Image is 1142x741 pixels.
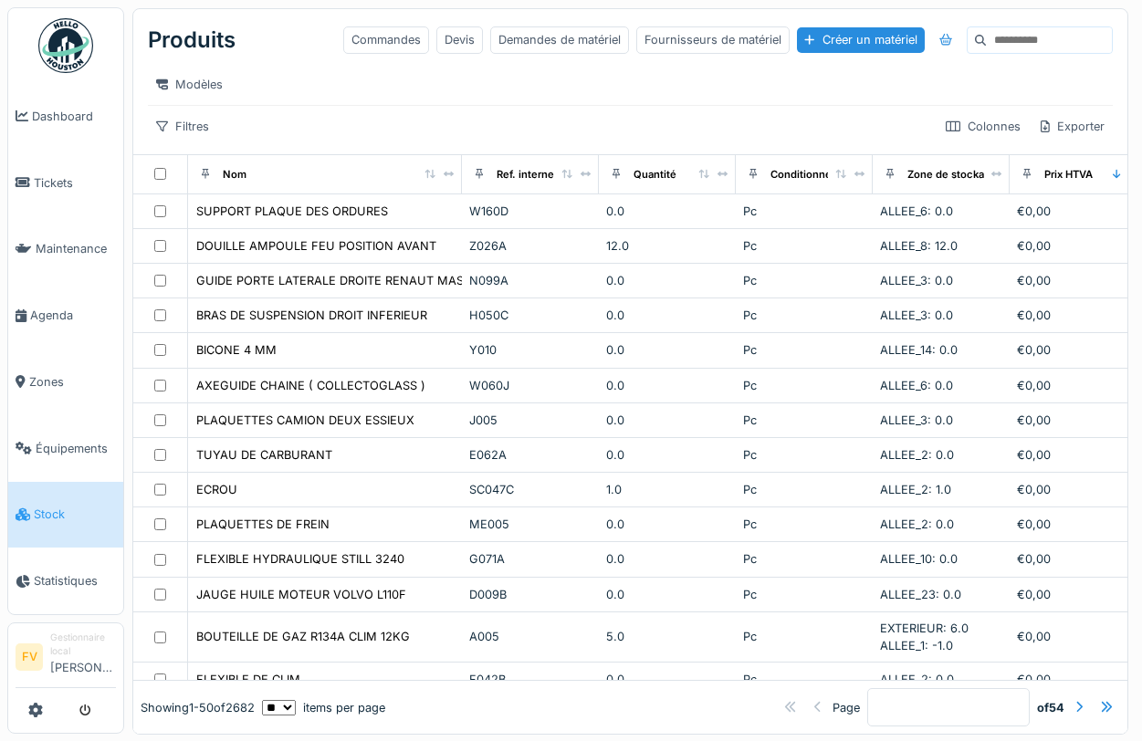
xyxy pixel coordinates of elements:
div: 0.0 [606,307,728,324]
div: Prix HTVA [1044,167,1093,183]
div: BOUTEILLE DE GAZ R134A CLIM 12KG [196,628,410,645]
div: Pc [743,412,865,429]
a: Agenda [8,282,123,349]
div: PLAQUETTES DE FREIN [196,516,330,533]
strong: of 54 [1037,698,1064,715]
div: PLAQUETTES CAMION DEUX ESSIEUX [196,412,414,429]
div: 0.0 [606,412,728,429]
div: €0,00 [1017,586,1139,603]
div: €0,00 [1017,671,1139,688]
div: 1.0 [606,481,728,498]
div: Ref. interne [497,167,554,183]
div: Devis [436,26,483,53]
span: Équipements [36,440,116,457]
span: ALLEE_8: 12.0 [880,239,958,253]
span: ALLEE_1: -1.0 [880,639,953,652]
div: 12.0 [606,237,728,255]
div: Créer un matériel [797,27,924,52]
div: Pc [743,446,865,464]
span: Zones [29,373,116,391]
li: FV [16,643,43,671]
div: Pc [743,481,865,498]
span: ALLEE_6: 0.0 [880,204,953,218]
div: Zone de stockage [907,167,997,183]
div: Modèles [148,71,231,98]
span: Stock [34,506,116,523]
div: €0,00 [1017,446,1139,464]
div: A005 [469,628,592,645]
span: ALLEE_2: 1.0 [880,483,951,496]
a: Dashboard [8,83,123,150]
div: DOUILLE AMPOULE FEU POSITION AVANT [196,237,436,255]
div: 0.0 [606,671,728,688]
div: Page [833,698,860,715]
div: Pc [743,237,865,255]
div: F042B [469,671,592,688]
div: SC047C [469,481,592,498]
div: W160D [469,203,592,220]
div: 0.0 [606,446,728,464]
div: €0,00 [1017,516,1139,533]
div: Pc [743,377,865,394]
div: GUIDE PORTE LATERALE DROITE RENAUT MASTER [196,272,486,289]
div: BRAS DE SUSPENSION DROIT INFERIEUR [196,307,427,324]
div: €0,00 [1017,237,1139,255]
div: 0.0 [606,586,728,603]
span: EXTERIEUR: 6.0 [880,621,969,635]
div: Pc [743,341,865,359]
span: ALLEE_2: 0.0 [880,517,954,531]
div: G071A [469,550,592,568]
div: €0,00 [1017,307,1139,324]
div: Colonnes [938,113,1029,140]
span: ALLEE_3: 0.0 [880,274,953,287]
div: Nom [223,167,246,183]
span: ALLEE_2: 0.0 [880,448,954,462]
span: ALLEE_23: 0.0 [880,588,961,601]
div: J005 [469,412,592,429]
div: Fournisseurs de matériel [636,26,790,53]
a: FV Gestionnaire local[PERSON_NAME] [16,631,116,688]
a: Statistiques [8,548,123,614]
div: FLEXIBLE HYDRAULIQUE STILL 3240 [196,550,404,568]
div: TUYAU DE CARBURANT [196,446,332,464]
span: ALLEE_3: 0.0 [880,413,953,427]
div: €0,00 [1017,628,1139,645]
a: Équipements [8,415,123,482]
div: JAUGE HUILE MOTEUR VOLVO L110F [196,586,406,603]
div: €0,00 [1017,341,1139,359]
span: Maintenance [36,240,116,257]
div: Pc [743,628,865,645]
div: €0,00 [1017,550,1139,568]
span: Agenda [30,307,116,324]
div: Produits [148,16,236,64]
div: €0,00 [1017,377,1139,394]
div: 0.0 [606,203,728,220]
div: D009B [469,586,592,603]
a: Stock [8,482,123,548]
div: Commandes [343,26,429,53]
div: 0.0 [606,516,728,533]
div: Showing 1 - 50 of 2682 [141,698,255,715]
div: Pc [743,671,865,688]
div: €0,00 [1017,203,1139,220]
div: H050C [469,307,592,324]
div: Exporter [1032,113,1113,140]
a: Zones [8,349,123,415]
div: Conditionnement [770,167,857,183]
div: BICONE 4 MM [196,341,277,359]
div: Pc [743,307,865,324]
div: Filtres [148,113,217,140]
div: Pc [743,550,865,568]
span: ALLEE_3: 0.0 [880,308,953,322]
div: 5.0 [606,628,728,645]
a: Maintenance [8,216,123,283]
div: N099A [469,272,592,289]
span: Tickets [34,174,116,192]
span: ALLEE_6: 0.0 [880,379,953,392]
div: Demandes de matériel [490,26,629,53]
span: ALLEE_2: 0.0 [880,673,954,686]
div: W060J [469,377,592,394]
li: [PERSON_NAME] [50,631,116,684]
div: Quantité [634,167,676,183]
div: €0,00 [1017,272,1139,289]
